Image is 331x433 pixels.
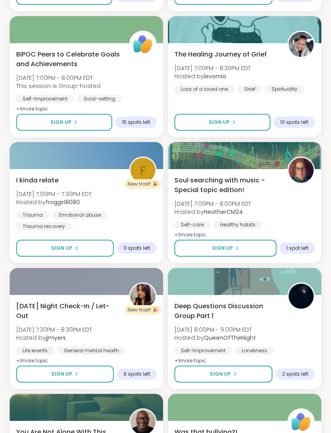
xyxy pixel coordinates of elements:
button: Sign Up [174,240,277,257]
span: Hosted by [174,208,251,216]
span: Sign Up [51,370,72,378]
div: Spirituality [265,85,304,93]
span: Deep Questions Discussion Group Part 1 [174,301,279,321]
span: Hosted by [16,198,92,206]
button: Sign Up [16,114,112,131]
span: Sign Up [51,245,72,252]
span: [DATE] 7:00PM - 8:30PM EDT [174,64,251,72]
span: f [140,161,146,180]
button: Sign Up [174,114,270,131]
span: This session is Group-hosted [16,82,101,90]
div: Grief [238,85,262,93]
b: QueenOfTheNight [204,334,256,342]
img: ShareWell [130,32,155,57]
img: HeatherCM24 [289,158,314,183]
span: 10 spots left [280,119,308,126]
span: Hosted by [16,334,92,342]
div: New Host! 🎉 [124,179,161,189]
div: Life events [16,347,54,355]
span: BIPOC Peers to Celebrate Goals and Achievements [16,50,120,69]
span: [DATE] Night Check-In / Let-Out [16,301,120,321]
button: Sign Up [16,366,114,383]
span: [DATE] 7:00PM - 8:00PM EDT [174,200,251,208]
b: jjmyers [46,334,66,342]
div: Self-Improvement [174,347,232,355]
div: New Host! 🎉 [124,305,161,315]
div: Goal-setting [77,95,122,103]
div: Loss of a loved one [174,85,235,93]
div: Emotional abuse [52,211,107,219]
div: Loneliness [235,347,274,355]
span: 6 spots left [124,371,150,377]
span: 11 spots left [124,245,150,251]
span: Soul searching with music -Special topic edition! [174,176,279,195]
span: 1 spot left [286,245,308,251]
span: Sign Up [209,119,230,126]
b: levornia [204,72,226,80]
span: I kinda relate [16,176,59,185]
img: levornia [289,32,314,57]
b: HeatherCM24 [204,208,243,216]
span: Hosted by [174,334,256,342]
img: QueenOfTheNight [289,284,314,309]
div: Self-care [174,221,210,229]
span: The Healing Journey of Grief [174,50,267,59]
span: Sign Up [212,245,233,252]
div: Trauma [16,211,49,219]
button: Sign Up [16,240,114,257]
span: Hosted by [174,72,251,80]
span: [DATE] 7:00PM - 7:30PM EDT [16,190,92,198]
div: Healthy habits [214,221,262,229]
span: 2 spots left [282,371,308,377]
div: Trauma recovery [16,222,71,230]
span: [DATE] 7:00PM - 8:00PM EDT [16,74,101,82]
b: froggirl8080 [46,198,80,206]
span: 15 spots left [122,119,150,126]
span: [DATE] 7:30PM - 8:30PM EDT [16,326,92,334]
span: Sign Up [210,370,231,378]
span: Sign Up [50,119,71,126]
div: General mental health [57,347,126,355]
div: Self-Improvement [16,95,74,103]
span: [DATE] 8:00PM - 9:00PM EDT [174,326,256,334]
img: jjmyers [130,284,155,309]
button: Sign Up [174,366,272,383]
